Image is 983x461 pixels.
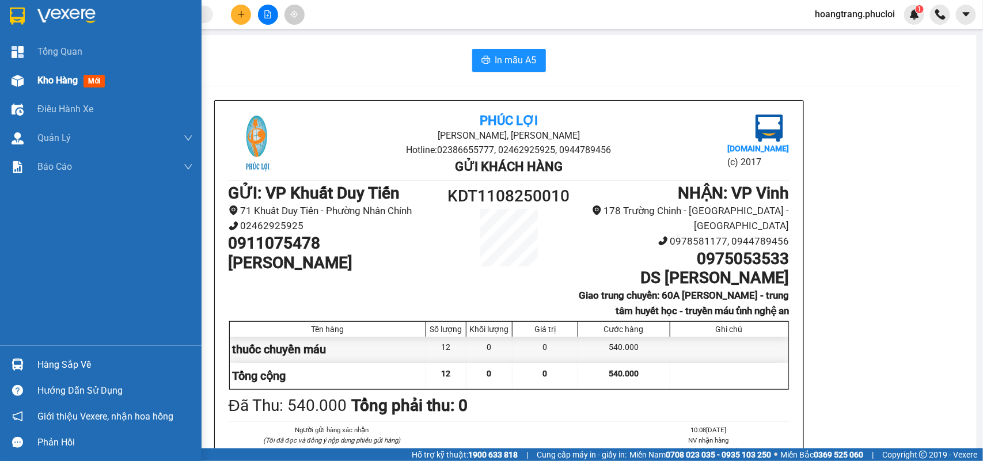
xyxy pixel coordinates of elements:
span: | [526,448,528,461]
span: 1 [917,5,921,13]
img: logo-vxr [10,7,25,25]
li: 02462925925 [229,218,439,234]
div: Khối lượng [469,325,509,334]
span: printer [481,55,491,66]
span: down [184,134,193,143]
li: 178 Trường Chinh - [GEOGRAPHIC_DATA] - [GEOGRAPHIC_DATA] [579,203,789,234]
span: file-add [264,10,272,18]
div: Tên hàng [233,325,423,334]
strong: 0369 525 060 [814,450,863,459]
span: In mẫu A5 [495,53,537,67]
h1: KDT1108250010 [439,184,579,209]
h1: 0975053533 [579,249,789,269]
span: 0 [487,369,492,378]
img: warehouse-icon [12,359,24,371]
li: 10:08[DATE] [628,425,789,435]
button: aim [284,5,305,25]
img: solution-icon [12,161,24,173]
strong: 0708 023 035 - 0935 103 250 [666,450,771,459]
img: warehouse-icon [12,75,24,87]
span: Giới thiệu Vexere, nhận hoa hồng [37,409,173,424]
span: 12 [442,369,451,378]
i: (Kí và ghi rõ họ tên) [680,447,738,455]
span: environment [592,205,602,215]
img: icon-new-feature [909,9,920,20]
span: plus [237,10,245,18]
li: (c) 2017 [727,155,789,169]
img: warehouse-icon [12,132,24,144]
span: 540.000 [609,369,639,378]
div: Hướng dẫn sử dụng [37,382,193,399]
li: [PERSON_NAME], [PERSON_NAME] [322,128,696,143]
img: warehouse-icon [12,104,24,116]
h1: 0911075478 [229,234,439,253]
b: [DOMAIN_NAME] [727,144,789,153]
span: Điều hành xe [37,102,93,116]
span: message [12,437,23,448]
li: 0978581177, 0944789456 [579,234,789,249]
div: Số lượng [429,325,463,334]
h1: [PERSON_NAME] [229,253,439,273]
span: aim [290,10,298,18]
img: phone-icon [935,9,946,20]
div: Ghi chú [673,325,785,334]
button: file-add [258,5,278,25]
div: Hàng sắp về [37,356,193,374]
div: Giá trị [515,325,575,334]
div: Đã Thu : 540.000 [229,393,347,418]
span: ⚪️ [774,452,777,457]
span: question-circle [12,385,23,396]
div: 12 [426,337,466,363]
li: 71 Khuất Duy Tiến - Phường Nhân Chính [229,203,439,219]
li: Hotline: 02386655777, 02462925925, 0944789456 [322,143,696,157]
span: caret-down [961,9,971,20]
button: caret-down [956,5,976,25]
li: Người gửi hàng xác nhận [252,425,412,435]
span: Báo cáo [37,159,72,174]
span: notification [12,411,23,422]
span: 0 [543,369,548,378]
h1: DS [PERSON_NAME] [579,268,789,288]
span: Tổng Quan [37,44,82,59]
span: mới [84,75,105,87]
span: | [872,448,874,461]
b: Tổng phải thu: 0 [351,396,468,415]
span: Quản Lý [37,131,71,145]
span: Kho hàng [37,75,78,86]
b: Gửi khách hàng [455,159,563,174]
div: 0 [513,337,578,363]
button: printerIn mẫu A5 [472,49,546,72]
b: NHẬN : VP Vinh [678,184,790,203]
button: plus [231,5,251,25]
img: logo.jpg [229,115,286,172]
span: Hỗ trợ kỹ thuật: [412,448,518,461]
i: (Tôi đã đọc và đồng ý nộp dung phiếu gửi hàng) [263,436,400,444]
span: environment [229,205,238,215]
div: Phản hồi [37,434,193,451]
span: Cung cấp máy in - giấy in: [537,448,627,461]
img: logo.jpg [756,115,783,142]
b: Phúc Lợi [480,113,538,128]
strong: 1900 633 818 [468,450,518,459]
div: 0 [466,337,513,363]
span: phone [229,221,238,231]
span: Tổng cộng [233,369,286,383]
span: Miền Nam [629,448,771,461]
span: Miền Bắc [780,448,863,461]
img: dashboard-icon [12,46,24,58]
span: down [184,162,193,172]
span: copyright [919,451,927,459]
div: Cước hàng [581,325,666,334]
span: phone [658,236,668,246]
b: Giao trung chuyển: 60A [PERSON_NAME] - trung tâm huyết học - truyền máu tỉnh nghệ an [579,289,790,317]
div: thuốc chuyền máu [230,337,427,363]
div: 540.000 [578,337,670,363]
b: GỬI : VP Khuất Duy Tiến [229,184,400,203]
sup: 1 [916,5,924,13]
span: hoangtrang.phucloi [806,7,904,21]
li: NV nhận hàng [628,435,789,445]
